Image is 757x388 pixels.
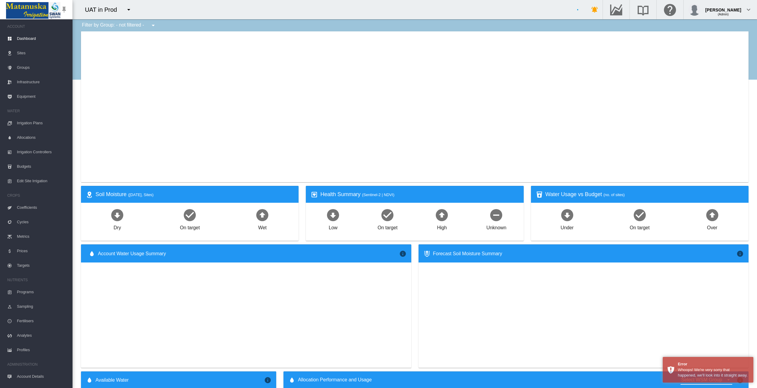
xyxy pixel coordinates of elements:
span: Infrastructure [17,75,68,89]
span: Fertilisers [17,314,68,328]
div: On target [377,222,397,231]
span: Targets [17,258,68,273]
md-icon: icon-arrow-down-bold-circle [326,208,340,222]
md-icon: icon-checkbox-marked-circle [632,208,647,222]
md-icon: icon-arrow-down-bold-circle [110,208,125,222]
img: Matanuska_LOGO.png [6,2,60,19]
md-icon: icon-information [736,250,744,257]
span: Profiles [17,343,68,357]
md-icon: icon-map-marker-radius [86,191,93,198]
md-icon: icon-minus-circle [489,208,503,222]
div: Wet [258,222,267,231]
md-icon: icon-cup-water [536,191,543,198]
span: Prices [17,244,68,258]
button: icon-menu-down [147,19,159,31]
div: Health Summary [320,191,519,198]
span: Sites [17,46,68,60]
span: (no. of sites) [603,192,625,197]
md-icon: icon-arrow-down-bold-circle [560,208,574,222]
img: profile.jpg [688,4,700,16]
span: Cycles [17,215,68,229]
span: Groups [17,60,68,75]
span: Dashboard [17,31,68,46]
md-icon: icon-bell-ring [591,6,598,13]
div: Over [707,222,717,231]
button: icon-menu-down [123,4,135,16]
span: Metrics [17,229,68,244]
div: Error [678,361,749,367]
span: Programs [17,285,68,299]
span: ADMINISTRATION [7,360,68,369]
div: Forecast Soil Moisture Summary [433,250,737,257]
md-icon: icon-water [86,377,93,384]
span: Budgets [17,159,68,174]
md-icon: Search the knowledge base [636,6,650,13]
span: Allocations [17,130,68,145]
md-icon: icon-checkbox-marked-circle [380,208,395,222]
div: Error Whoops! We're very sorry that happened, we'll look into it straight away. [663,357,753,383]
div: On target [180,222,200,231]
div: UAT in Prod [85,5,122,14]
span: Analytes [17,328,68,343]
md-icon: Click here for help [663,6,677,13]
span: Coefficients [17,200,68,215]
span: Available Water [95,377,129,383]
md-icon: icon-water [88,250,95,257]
span: ACCOUNT [7,22,68,31]
span: Account Water Usage Summary [98,250,399,257]
md-icon: icon-checkbox-marked-circle [183,208,197,222]
md-icon: icon-water [288,377,296,384]
md-icon: icon-chevron-down [745,6,752,13]
div: High [437,222,447,231]
span: NUTRIENTS [7,275,68,285]
span: Irrigation Plans [17,116,68,130]
div: Whoops! We're very sorry that happened, we'll look into it straight away. [678,367,749,378]
md-icon: icon-information [399,250,406,257]
md-icon: icon-information [264,377,271,384]
span: (Sentinel-2 | NDVI) [362,192,394,197]
md-icon: icon-menu-down [150,22,157,29]
span: ([DATE], Sites) [128,192,154,197]
span: Edit Site Irrigation [17,174,68,188]
md-icon: icon-pin [60,6,68,13]
md-icon: icon-arrow-up-bold-circle [435,208,449,222]
md-icon: icon-thermometer-lines [423,250,431,257]
div: Dry [114,222,121,231]
span: Equipment [17,89,68,104]
span: Irrigation Controllers [17,145,68,159]
md-icon: icon-arrow-up-bold-circle [255,208,270,222]
div: Low [329,222,338,231]
span: (Admin) [718,13,729,16]
div: Under [561,222,574,231]
span: Allocation Performance and Usage [298,377,372,384]
md-icon: icon-menu-down [125,6,132,13]
div: On target [630,222,650,231]
span: WATER [7,106,68,116]
div: Unknown [486,222,506,231]
md-icon: icon-heart-box-outline [311,191,318,198]
div: Water Usage vs Budget [545,191,744,198]
span: Sampling [17,299,68,314]
span: CROPS [7,191,68,200]
div: Soil Moisture [95,191,294,198]
md-icon: Go to the Data Hub [609,6,623,13]
md-icon: icon-arrow-up-bold-circle [705,208,720,222]
div: Filter by Group: - not filtered - [77,19,161,31]
span: Account Details [17,369,68,384]
div: [PERSON_NAME] [705,5,741,11]
button: icon-bell-ring [589,4,601,16]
